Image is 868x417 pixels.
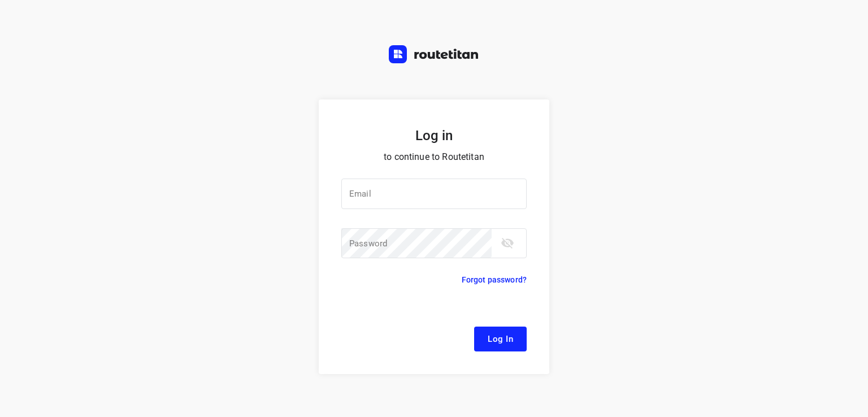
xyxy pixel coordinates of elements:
[389,45,479,63] img: Routetitan
[488,332,513,346] span: Log In
[496,232,519,254] button: toggle password visibility
[462,273,527,286] p: Forgot password?
[341,149,527,165] p: to continue to Routetitan
[341,127,527,145] h5: Log in
[474,327,527,351] button: Log In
